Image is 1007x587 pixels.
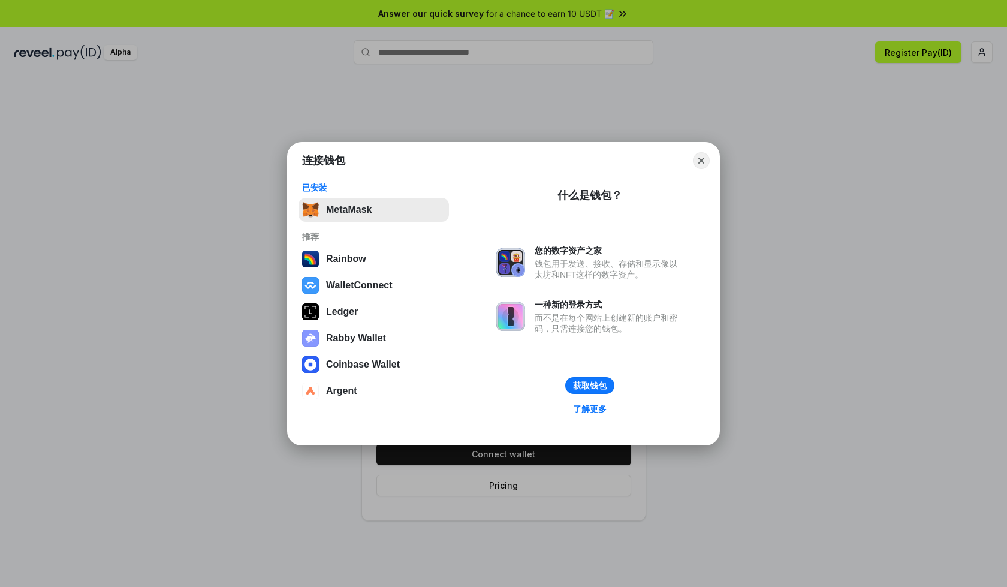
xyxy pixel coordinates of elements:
[302,231,445,242] div: 推荐
[496,302,525,331] img: svg+xml,%3Csvg%20xmlns%3D%22http%3A%2F%2Fwww.w3.org%2F2000%2Fsvg%22%20fill%3D%22none%22%20viewBox...
[326,204,372,215] div: MetaMask
[535,312,683,334] div: 而不是在每个网站上创建新的账户和密码，只需连接您的钱包。
[565,377,614,394] button: 获取钱包
[573,380,607,391] div: 获取钱包
[299,273,449,297] button: WalletConnect
[302,182,445,193] div: 已安装
[299,326,449,350] button: Rabby Wallet
[326,359,400,370] div: Coinbase Wallet
[302,277,319,294] img: svg+xml,%3Csvg%20width%3D%2228%22%20height%3D%2228%22%20viewBox%3D%220%200%2028%2028%22%20fill%3D...
[573,404,607,414] div: 了解更多
[496,248,525,277] img: svg+xml,%3Csvg%20xmlns%3D%22http%3A%2F%2Fwww.w3.org%2F2000%2Fsvg%22%20fill%3D%22none%22%20viewBox...
[302,251,319,267] img: svg+xml,%3Csvg%20width%3D%22120%22%20height%3D%22120%22%20viewBox%3D%220%200%20120%20120%22%20fil...
[302,303,319,320] img: svg+xml,%3Csvg%20xmlns%3D%22http%3A%2F%2Fwww.w3.org%2F2000%2Fsvg%22%20width%3D%2228%22%20height%3...
[302,153,345,168] h1: 连接钱包
[535,299,683,310] div: 一种新的登录方式
[535,258,683,280] div: 钱包用于发送、接收、存储和显示像以太坊和NFT这样的数字资产。
[326,306,358,317] div: Ledger
[326,280,393,291] div: WalletConnect
[299,198,449,222] button: MetaMask
[302,383,319,399] img: svg+xml,%3Csvg%20width%3D%2228%22%20height%3D%2228%22%20viewBox%3D%220%200%2028%2028%22%20fill%3D...
[535,245,683,256] div: 您的数字资产之家
[302,201,319,218] img: svg+xml,%3Csvg%20fill%3D%22none%22%20height%3D%2233%22%20viewBox%3D%220%200%2035%2033%22%20width%...
[557,188,622,203] div: 什么是钱包？
[326,333,386,344] div: Rabby Wallet
[326,254,366,264] div: Rainbow
[299,300,449,324] button: Ledger
[299,353,449,377] button: Coinbase Wallet
[566,401,614,417] a: 了解更多
[299,247,449,271] button: Rainbow
[693,152,710,169] button: Close
[302,356,319,373] img: svg+xml,%3Csvg%20width%3D%2228%22%20height%3D%2228%22%20viewBox%3D%220%200%2028%2028%22%20fill%3D...
[326,386,357,396] div: Argent
[299,379,449,403] button: Argent
[302,330,319,347] img: svg+xml,%3Csvg%20xmlns%3D%22http%3A%2F%2Fwww.w3.org%2F2000%2Fsvg%22%20fill%3D%22none%22%20viewBox...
